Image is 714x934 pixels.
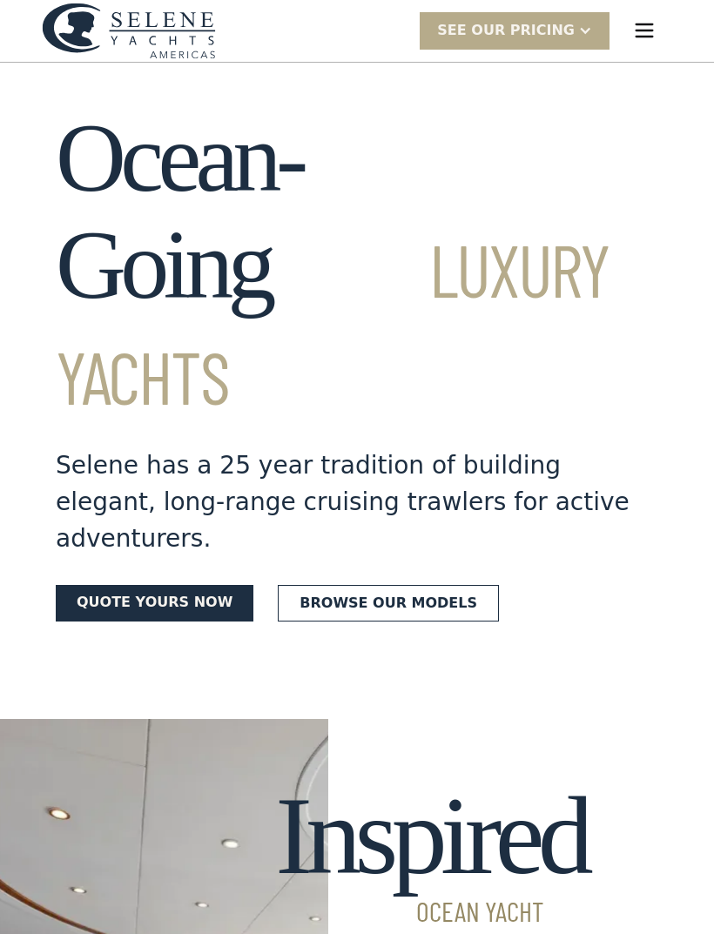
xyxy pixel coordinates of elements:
[278,585,499,622] a: Browse our models
[420,12,610,50] div: SEE Our Pricing
[42,3,216,59] a: home
[56,585,253,622] a: Quote yours now
[56,447,658,557] div: Selene has a 25 year tradition of building elegant, long-range cruising trawlers for active adven...
[42,3,216,59] img: logo
[56,104,658,427] h1: Ocean-Going
[275,897,587,924] span: Ocean Yacht
[616,3,672,58] div: menu
[56,225,609,420] span: Luxury Yachts
[437,20,575,41] div: SEE Our Pricing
